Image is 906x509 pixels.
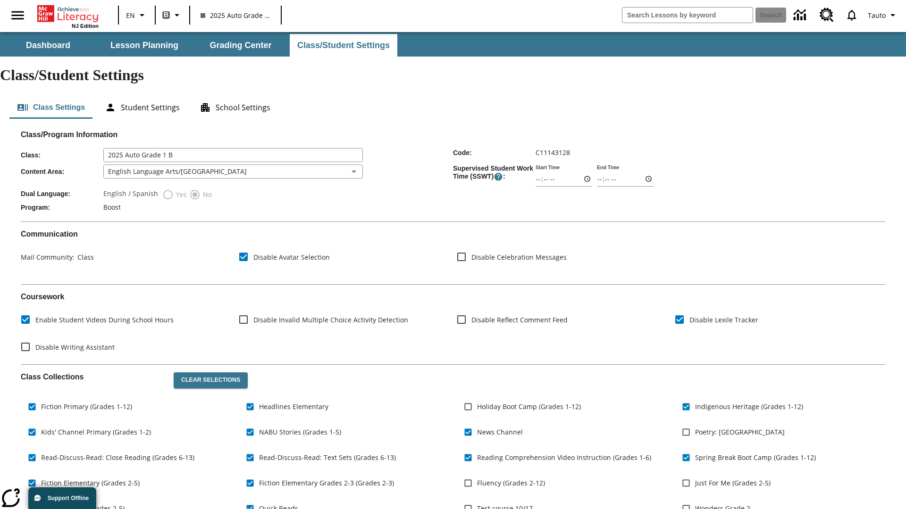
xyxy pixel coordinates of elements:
span: Poetry: [GEOGRAPHIC_DATA] [695,427,785,437]
span: Fluency (Grades 2-12) [477,478,545,488]
button: Profile/Settings [864,7,902,24]
span: Disable Reflect Comment Feed [471,315,568,325]
h2: Class Collections [21,372,166,381]
button: Class/Student Settings [290,34,397,57]
label: Start Time [536,164,560,171]
span: Fiction Elementary Grades 2-3 (Grades 2-3) [259,478,394,488]
label: English / Spanish [103,189,158,200]
button: Class Settings [9,96,92,119]
span: Disable Lexile Tracker [689,315,758,325]
button: Boost Class color is gray green. Change class color [159,7,186,24]
a: Data Center [788,2,814,28]
button: Grading Center [193,34,288,57]
span: Yes [174,189,187,199]
span: Headlines Elementary [259,402,328,411]
button: Student Settings [97,96,187,119]
a: Notifications [839,3,864,27]
span: Enable Student Videos During School Hours [35,315,174,325]
span: Read-Discuss-Read: Text Sets (Grades 6-13) [259,452,396,462]
div: Class/Student Settings [9,96,897,119]
span: Kids' Channel Primary (Grades 1-2) [41,427,151,437]
span: Support Offline [48,495,89,501]
span: Disable Celebration Messages [471,252,567,262]
span: Dual Language : [21,190,103,197]
span: Disable Avatar Selection [253,252,330,262]
div: English Language Arts/[GEOGRAPHIC_DATA] [103,164,363,179]
span: C11143128 [536,148,570,157]
span: B [164,9,168,21]
button: Lesson Planning [97,34,192,57]
span: No [201,189,212,199]
span: Code : [453,149,536,156]
span: Content Area : [21,168,103,175]
span: Class [75,253,94,262]
a: Resource Center, Will open in new tab [814,2,839,28]
button: School Settings [192,96,278,119]
button: Language: EN, Select a language [122,7,152,24]
div: Class/Program Information [21,140,885,214]
label: End Time [597,164,619,171]
span: Disable Writing Assistant [35,342,115,352]
span: Boost [103,203,121,212]
input: Class [103,148,363,162]
span: Reading Comprehension Video Instruction (Grades 1-6) [477,452,651,462]
button: Supervised Student Work Time is the timeframe when students can take LevelSet and when lessons ar... [494,172,503,181]
span: Just For Me (Grades 2-5) [695,478,771,488]
button: Open side menu [4,1,32,29]
span: Disable Invalid Multiple Choice Activity Detection [253,315,408,325]
button: Support Offline [28,487,96,509]
span: Spring Break Boot Camp (Grades 1-12) [695,452,816,462]
input: search field [622,8,753,23]
span: Tauto [868,10,886,20]
span: NJ Edition [72,23,99,29]
span: Program : [21,204,103,211]
span: NABU Stories (Grades 1-5) [259,427,341,437]
div: Home [37,3,99,29]
a: Home [37,4,99,23]
button: Dashboard [1,34,95,57]
span: Class : [21,151,103,159]
span: Mail Community : [21,253,75,262]
span: News Channel [477,427,523,437]
span: Supervised Student Work Time (SSWT) : [453,164,536,181]
h2: Course work [21,292,885,301]
span: EN [126,10,135,20]
span: Fiction Primary (Grades 1-12) [41,402,132,411]
span: Fiction Elementary (Grades 2-5) [41,478,140,488]
button: Clear Selections [174,372,248,388]
span: Indigenous Heritage (Grades 1-12) [695,402,803,411]
h2: Communication [21,230,885,238]
span: Read-Discuss-Read: Close Reading (Grades 6-13) [41,452,194,462]
span: 2025 Auto Grade 1 B [201,10,270,20]
div: Communication [21,230,885,277]
h2: Class/Program Information [21,130,885,139]
span: Holiday Boot Camp (Grades 1-12) [477,402,581,411]
div: Coursework [21,292,885,357]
